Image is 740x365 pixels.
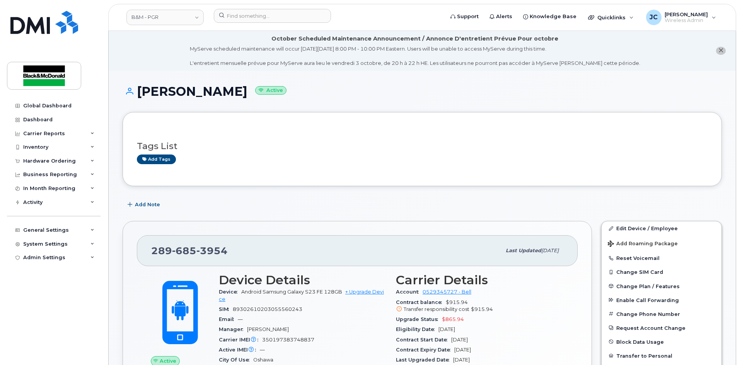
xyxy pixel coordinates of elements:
div: October Scheduled Maintenance Announcement / Annonce D'entretient Prévue Pour octobre [271,35,558,43]
a: Add tags [137,154,176,164]
span: Upgrade Status [396,316,442,322]
span: Contract Expiry Date [396,347,454,353]
button: Change SIM Card [602,265,721,279]
span: $865.94 [442,316,464,322]
span: Add Note [135,201,160,208]
span: Active [160,357,176,365]
button: Change Plan / Features [602,279,721,293]
span: 685 [172,245,196,256]
span: Active IMEI [219,347,260,353]
span: 350197383748837 [262,337,314,343]
a: Edit Device / Employee [602,221,721,235]
button: Reset Voicemail [602,251,721,265]
h3: Device Details [219,273,387,287]
span: Eligibility Date [396,326,438,332]
span: Device [219,289,241,295]
span: Contract Start Date [396,337,451,343]
span: $915.94 [396,299,564,313]
button: Transfer to Personal [602,349,721,363]
span: [DATE] [453,357,470,363]
span: $915.94 [471,306,493,312]
h3: Tags List [137,141,708,151]
span: — [238,316,243,322]
span: [DATE] [541,248,559,253]
small: Active [255,86,286,95]
button: Enable Call Forwarding [602,293,721,307]
span: Last Upgraded Date [396,357,453,363]
span: Change Plan / Features [616,283,680,289]
a: + Upgrade Device [219,289,384,302]
button: Block Data Usage [602,335,721,349]
span: [PERSON_NAME] [247,326,289,332]
span: Enable Call Forwarding [616,297,679,303]
span: [DATE] [451,337,468,343]
span: Manager [219,326,247,332]
span: Email [219,316,238,322]
span: City Of Use [219,357,253,363]
div: MyServe scheduled maintenance will occur [DATE][DATE] 8:00 PM - 10:00 PM Eastern. Users will be u... [190,45,640,67]
span: Transfer responsibility cost [404,306,469,312]
span: 89302610203055560243 [233,306,302,312]
a: 0529345727 - Bell [423,289,471,295]
button: Change Phone Number [602,307,721,321]
h1: [PERSON_NAME] [123,85,722,98]
h3: Carrier Details [396,273,564,287]
span: 3954 [196,245,228,256]
span: SIM [219,306,233,312]
button: Add Roaming Package [602,235,721,251]
button: Add Note [123,198,167,212]
span: 289 [151,245,228,256]
span: Contract balance [396,299,446,305]
span: Account [396,289,423,295]
span: Oshawa [253,357,273,363]
span: [DATE] [438,326,455,332]
span: Android Samsung Galaxy S23 FE 128GB [241,289,342,295]
button: close notification [716,47,726,55]
span: Last updated [506,248,541,253]
span: [DATE] [454,347,471,353]
span: Add Roaming Package [608,241,678,248]
button: Request Account Change [602,321,721,335]
span: — [260,347,265,353]
span: Carrier IMEI [219,337,262,343]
